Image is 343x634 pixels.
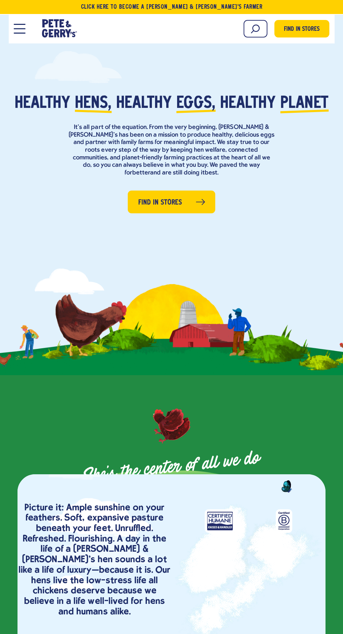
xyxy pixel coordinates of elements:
span: hens, [75,93,112,114]
span: healthy [116,93,172,114]
button: Open Mobile Menu Modal Dialog [14,24,26,34]
span: eggs, [176,93,216,114]
span: planet [280,93,329,114]
p: Picture it: Ample sunshine on your feathers. Soft, expansive pasture beneath your feet. Unruffled... [17,502,171,617]
strong: best [205,170,217,176]
a: Find in Stores [274,20,329,37]
span: healthy [220,93,276,114]
span: Find in Stores [138,197,182,208]
p: It’s all part of the equation. From the very beginning, [PERSON_NAME] & [PERSON_NAME]’s has been ... [68,124,275,177]
span: Healthy [15,93,70,114]
span: Find in Stores [284,25,320,34]
strong: better [132,170,150,176]
input: Search [244,20,267,37]
a: Find in Stores [128,191,215,213]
